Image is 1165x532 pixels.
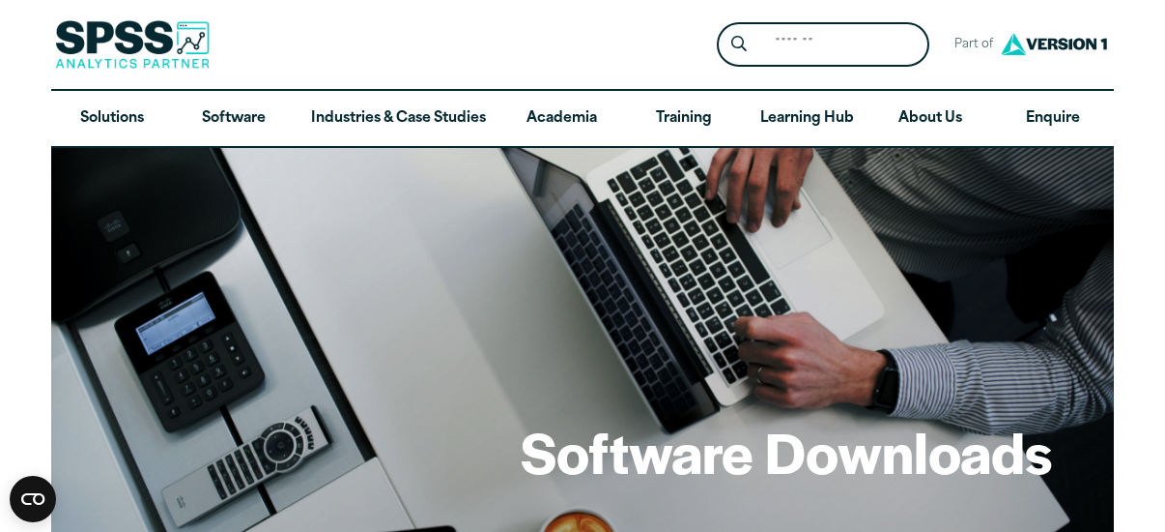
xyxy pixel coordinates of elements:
a: About Us [869,91,991,147]
svg: Search magnifying glass icon [731,36,747,52]
form: Site Header Search Form [717,22,929,68]
a: Software [173,91,295,147]
a: Industries & Case Studies [296,91,501,147]
span: Part of [945,31,996,59]
a: Learning Hub [745,91,869,147]
h1: Software Downloads [521,414,1052,489]
img: Version1 Logo [996,26,1112,62]
img: SPSS Analytics Partner [55,20,210,69]
nav: Desktop version of site main menu [51,91,1114,147]
a: Enquire [992,91,1114,147]
a: Academia [501,91,623,147]
a: Training [623,91,745,147]
button: Open CMP widget [10,476,56,522]
a: Solutions [51,91,173,147]
button: Search magnifying glass icon [722,27,757,63]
